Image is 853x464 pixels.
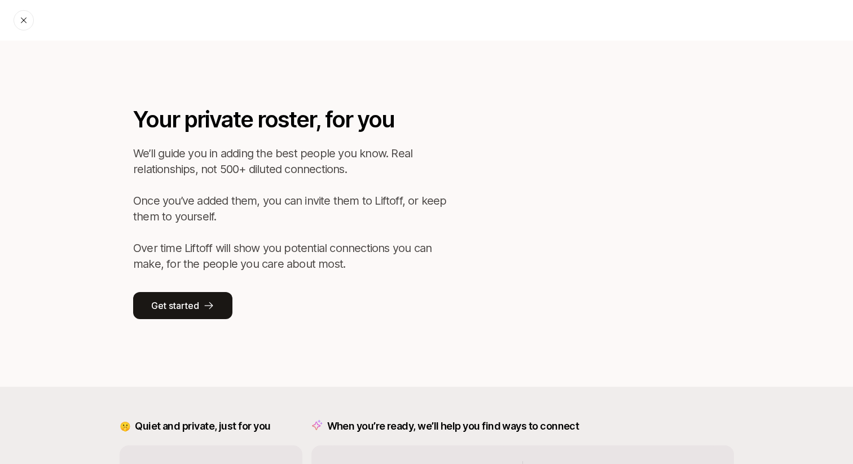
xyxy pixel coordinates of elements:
[133,145,449,272] p: We’ll guide you in adding the best people you know. Real relationships, not 500+ diluted connecti...
[327,418,579,434] p: When you’re ready, we’ll help you find ways to connect
[120,419,131,434] p: 🤫
[151,298,199,313] p: Get started
[135,418,270,434] p: Quiet and private, just for you
[133,103,449,136] p: Your private roster, for you
[133,292,232,319] button: Get started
